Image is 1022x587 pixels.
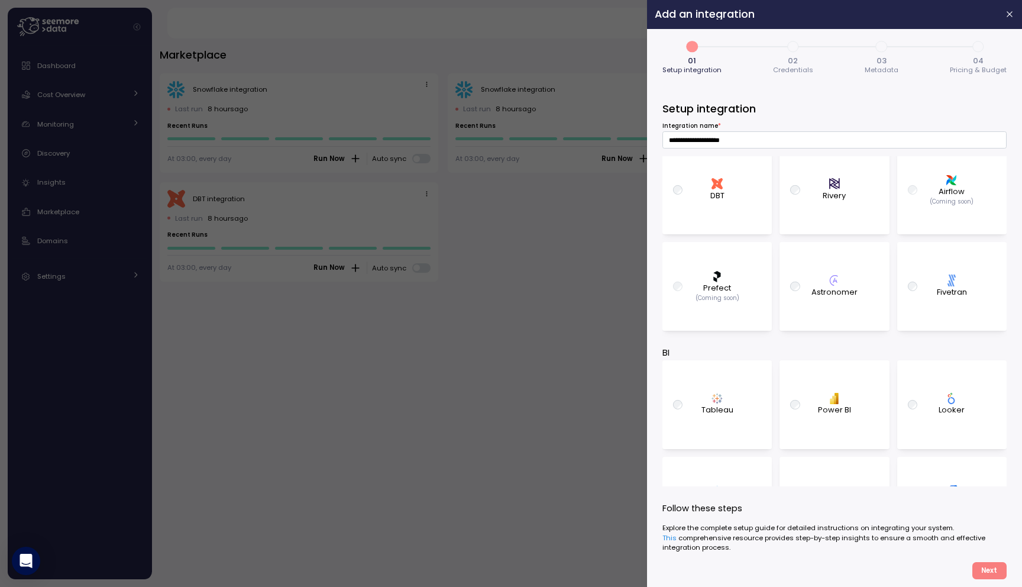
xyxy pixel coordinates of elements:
p: Airflow [939,186,965,198]
div: Open Intercom Messenger [12,547,40,575]
span: 4 [968,37,988,57]
p: Rivery [823,190,846,202]
span: 01 [688,57,696,64]
p: Prefect [703,282,731,294]
span: Metadata [865,67,898,73]
p: Fivetran [937,286,967,298]
p: BI [662,346,1007,360]
span: Next [981,563,997,579]
button: 303Metadata [865,37,898,76]
span: 3 [872,37,892,57]
p: Looker [939,404,965,416]
p: Tableau [701,404,733,416]
p: Astronomer [811,286,858,298]
p: Follow these steps [662,502,1007,515]
p: DBT [710,190,725,202]
span: 02 [788,57,798,64]
a: This [662,533,677,543]
span: Setup integration [662,67,722,73]
span: 2 [783,37,803,57]
h3: Setup integration [662,101,1007,116]
span: 04 [973,57,984,64]
div: Explore the complete setup guide for detailed instructions on integrating your system. comprehens... [662,523,1007,552]
button: Next [972,562,1007,579]
p: (Coming soon) [930,198,974,206]
span: 03 [877,57,887,64]
button: 202Credentials [773,37,813,76]
span: Pricing & Budget [950,67,1007,73]
span: 1 [682,37,702,57]
span: Credentials [773,67,813,73]
p: (Coming soon) [696,294,739,302]
p: Power BI [818,404,851,416]
h2: Add an integration [655,9,995,20]
button: 404Pricing & Budget [950,37,1007,76]
button: 101Setup integration [662,37,722,76]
